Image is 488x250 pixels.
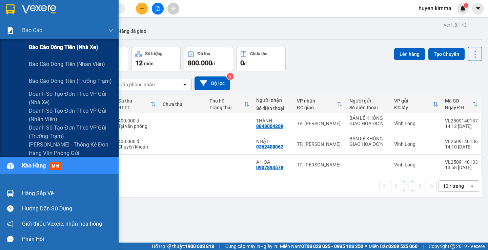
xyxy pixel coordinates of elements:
[469,183,475,189] svg: open
[185,244,214,249] strong: 1900 633 818
[118,144,156,150] div: Chuyển khoản
[227,73,233,80] sup: 2
[184,47,233,71] button: Đã thu800.000đ
[445,105,472,110] div: Ngày ĐH
[472,3,484,15] button: caret-down
[442,95,481,113] th: Toggle SortBy
[445,98,472,104] div: Mã GD
[163,101,203,107] div: Chưa thu
[29,90,114,107] span: Doanh số tạo đơn theo VP gửi (nhà xe)
[29,123,114,140] span: Doanh số tạo đơn theo VP gửi (trưởng trạm)
[22,220,102,228] span: Giới thiệu Vexere, nhận hoa hồng
[349,136,387,147] div: BÁN LẺ KHÔNG GIAO HOÁ ĐƠN
[297,121,343,126] div: TP. [PERSON_NAME]
[256,123,283,129] div: 0843004209
[108,81,155,88] div: Chọn văn phòng nhận
[349,98,387,104] div: Người gửi
[297,141,343,147] div: TP. [PERSON_NAME]
[445,159,478,165] div: VL2509140133
[22,162,46,169] span: Kho hàng
[297,98,337,104] div: VP nhận
[394,98,433,104] div: VP gửi
[444,21,467,29] div: ver 1.8.143
[369,243,418,250] span: Miền Bắc
[256,139,290,144] div: NHẬT
[256,159,290,165] div: A HÒA
[256,106,290,111] div: Số điện thoại
[7,190,14,197] img: warehouse-icon
[297,105,337,110] div: ĐC giao
[394,121,438,126] div: Vĩnh Long
[349,115,387,126] div: BÁN LẺ KHÔNG GIAO HÓA ĐƠN
[297,162,343,167] div: TP. [PERSON_NAME]
[136,3,148,15] button: plus
[22,188,114,199] div: Hàng sắp về
[394,48,425,60] button: Lên hàng
[464,3,468,8] sup: 1
[7,205,14,212] span: question-circle
[388,244,418,249] strong: 0369 525 060
[29,60,105,68] span: Báo cáo dòng tiền (nhân viên)
[394,141,438,147] div: Vĩnh Long
[293,95,346,113] th: Toggle SortBy
[29,77,112,85] span: Báo cáo dòng tiền (trưởng trạm)
[155,6,160,11] span: file-add
[29,107,114,123] span: Doanh số tạo đơn theo VP gửi (nhân viên)
[195,76,230,90] button: Bộ lọc
[256,165,283,170] div: 0907894578
[445,123,478,129] div: 14:12 [DATE]
[394,105,433,110] div: ĐC lấy
[171,6,176,11] span: aim
[144,61,154,66] span: món
[428,48,465,60] button: Tạo Chuyến
[445,165,478,170] div: 13:58 [DATE]
[115,95,159,113] th: Toggle SortBy
[206,95,253,113] th: Toggle SortBy
[7,221,14,227] span: notification
[219,243,220,250] span: |
[225,243,278,250] span: Cung cấp máy in - giấy in:
[403,181,413,191] button: 1
[465,3,467,8] span: 1
[118,123,156,129] div: Tại văn phòng
[29,140,114,157] span: [PERSON_NAME] - Thống kê đơn hàng văn phòng gửi
[29,43,98,51] span: Báo cáo dòng tiền (nhà xe)
[391,95,442,113] th: Toggle SortBy
[167,3,179,15] button: aim
[450,244,455,249] span: copyright
[237,47,286,71] button: Chưa thu0đ
[365,245,367,248] span: ⚪️
[6,4,15,15] img: logo-vxr
[445,144,478,150] div: 14:10 [DATE]
[413,4,457,13] span: huyen.kimma
[7,236,14,242] span: message
[212,61,215,66] span: đ
[475,5,481,12] span: caret-down
[7,162,14,169] img: warehouse-icon
[145,51,162,56] div: Số lượng
[349,105,387,110] div: Số điện thoại
[7,27,14,34] img: solution-icon
[49,162,62,170] span: mới
[182,82,187,87] svg: open
[152,3,164,15] button: file-add
[301,244,363,249] strong: 0708 023 035 - 0935 103 250
[118,105,150,110] div: HTTT
[256,144,283,150] div: 0362408062
[135,59,143,67] span: 12
[394,162,438,167] div: Vĩnh Long
[250,51,267,56] div: Chưa thu
[443,183,464,189] div: 10 / trang
[209,98,244,104] div: Thu hộ
[118,118,156,123] div: 400.000 đ
[108,28,114,33] span: down
[22,234,114,244] div: Phản hồi
[188,59,212,67] span: 800.000
[209,105,244,110] div: Trạng thái
[280,243,363,250] span: Miền Nam
[256,118,290,123] div: THÀNH
[118,98,150,104] div: Đã thu
[140,6,144,11] span: plus
[240,59,244,67] span: 0
[113,23,152,39] button: Hàng đã giao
